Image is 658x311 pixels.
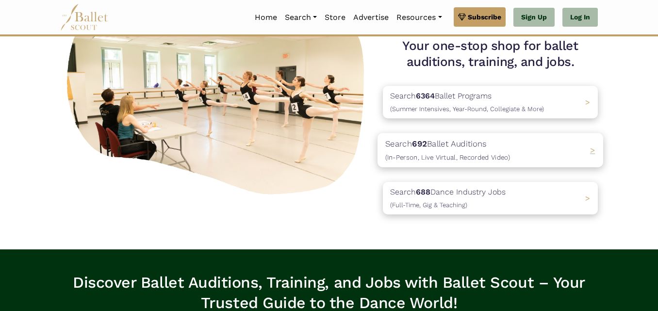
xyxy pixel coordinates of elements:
[416,187,430,196] b: 688
[383,134,598,166] a: Search692Ballet Auditions(In-Person, Live Virtual, Recorded Video) >
[390,186,506,211] p: Search Dance Industry Jobs
[385,137,510,164] p: Search Ballet Auditions
[385,153,510,161] span: (In-Person, Live Virtual, Recorded Video)
[454,7,506,27] a: Subscribe
[562,8,598,27] a: Log In
[585,98,590,107] span: >
[321,7,349,28] a: Store
[390,105,544,113] span: (Summer Intensives, Year-Round, Collegiate & More)
[513,8,555,27] a: Sign Up
[585,194,590,203] span: >
[383,86,598,118] a: Search6364Ballet Programs(Summer Intensives, Year-Round, Collegiate & More)>
[393,7,445,28] a: Resources
[390,90,544,115] p: Search Ballet Programs
[416,91,435,100] b: 6364
[390,201,467,209] span: (Full-Time, Gig & Teaching)
[383,182,598,214] a: Search688Dance Industry Jobs(Full-Time, Gig & Teaching) >
[468,12,501,22] span: Subscribe
[251,7,281,28] a: Home
[458,12,466,22] img: gem.svg
[590,146,595,155] span: >
[412,139,427,148] b: 692
[383,38,598,71] h1: Your one-stop shop for ballet auditions, training, and jobs.
[349,7,393,28] a: Advertise
[281,7,321,28] a: Search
